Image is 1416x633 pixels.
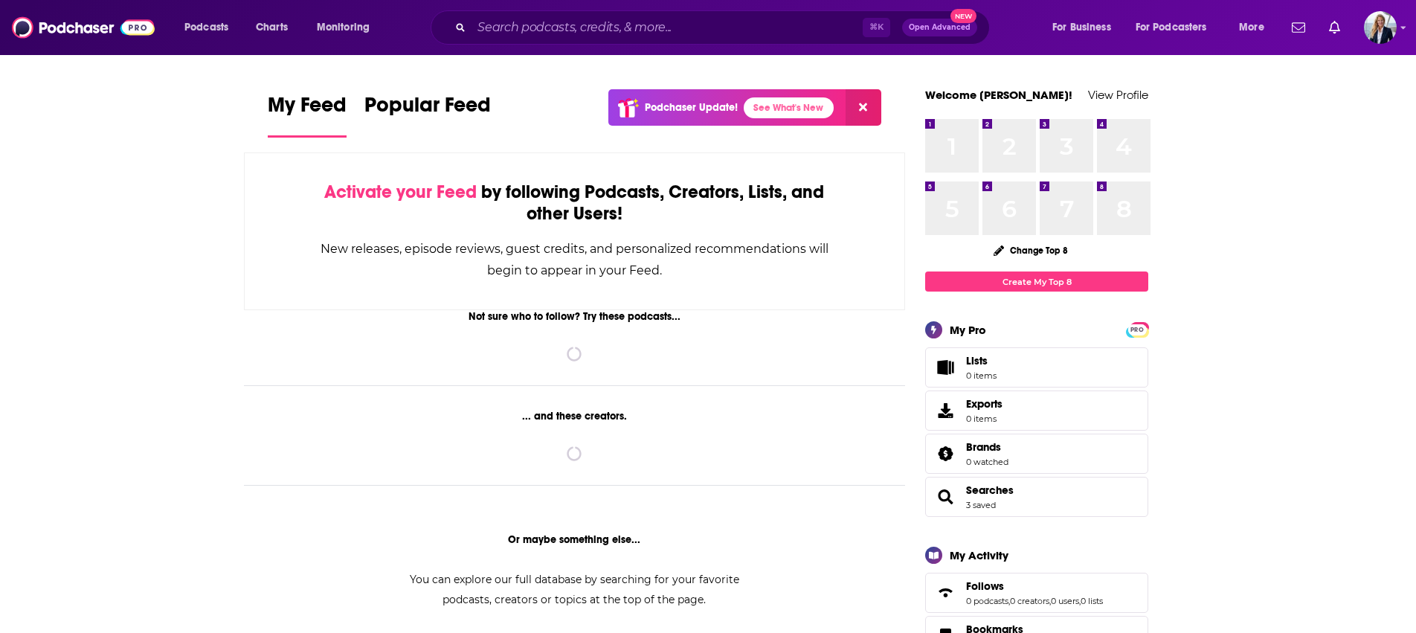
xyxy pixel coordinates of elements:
span: Activate your Feed [324,181,477,203]
span: Exports [966,397,1003,411]
a: Create My Top 8 [925,271,1148,292]
span: Lists [930,357,960,378]
span: , [1049,596,1051,606]
a: Follows [930,582,960,603]
a: 0 lists [1081,596,1103,606]
a: Welcome [PERSON_NAME]! [925,88,1072,102]
div: Or maybe something else... [244,533,905,546]
span: Logged in as carolynchauncey [1364,11,1397,44]
button: open menu [306,16,389,39]
a: Charts [246,16,297,39]
a: 0 podcasts [966,596,1008,606]
button: open menu [1229,16,1283,39]
span: Podcasts [184,17,228,38]
span: 0 items [966,414,1003,424]
input: Search podcasts, credits, & more... [472,16,863,39]
a: Searches [966,483,1014,497]
span: , [1079,596,1081,606]
a: Show notifications dropdown [1323,15,1346,40]
span: Brands [925,434,1148,474]
img: User Profile [1364,11,1397,44]
a: 3 saved [966,500,996,510]
div: You can explore our full database by searching for your favorite podcasts, creators or topics at ... [391,570,757,610]
span: Open Advanced [909,24,971,31]
span: Charts [256,17,288,38]
span: New [950,9,977,23]
div: My Activity [950,548,1008,562]
button: open menu [1126,16,1229,39]
button: Open AdvancedNew [902,19,977,36]
span: Exports [930,400,960,421]
div: New releases, episode reviews, guest credits, and personalized recommendations will begin to appe... [319,238,830,281]
a: Brands [966,440,1008,454]
button: open menu [1042,16,1130,39]
span: , [1008,596,1010,606]
a: 0 creators [1010,596,1049,606]
button: open menu [174,16,248,39]
span: Follows [925,573,1148,613]
span: 0 items [966,370,997,381]
span: Monitoring [317,17,370,38]
a: See What's New [744,97,834,118]
span: Lists [966,354,988,367]
p: Podchaser Update! [645,101,738,114]
span: More [1239,17,1264,38]
a: 0 watched [966,457,1008,467]
a: Follows [966,579,1103,593]
a: 0 users [1051,596,1079,606]
a: Show notifications dropdown [1286,15,1311,40]
a: View Profile [1088,88,1148,102]
span: Follows [966,579,1004,593]
a: Searches [930,486,960,507]
a: Exports [925,391,1148,431]
div: My Pro [950,323,986,337]
a: Lists [925,347,1148,388]
span: For Podcasters [1136,17,1207,38]
span: PRO [1128,324,1146,335]
span: ⌘ K [863,18,890,37]
a: Popular Feed [364,92,491,138]
span: Brands [966,440,1001,454]
span: My Feed [268,92,347,126]
span: Searches [925,477,1148,517]
a: Brands [930,443,960,464]
div: by following Podcasts, Creators, Lists, and other Users! [319,181,830,225]
button: Show profile menu [1364,11,1397,44]
span: Popular Feed [364,92,491,126]
div: Search podcasts, credits, & more... [445,10,1004,45]
a: PRO [1128,324,1146,335]
div: ... and these creators. [244,410,905,422]
img: Podchaser - Follow, Share and Rate Podcasts [12,13,155,42]
a: My Feed [268,92,347,138]
button: Change Top 8 [985,241,1077,260]
div: Not sure who to follow? Try these podcasts... [244,310,905,323]
span: Lists [966,354,997,367]
span: For Business [1052,17,1111,38]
